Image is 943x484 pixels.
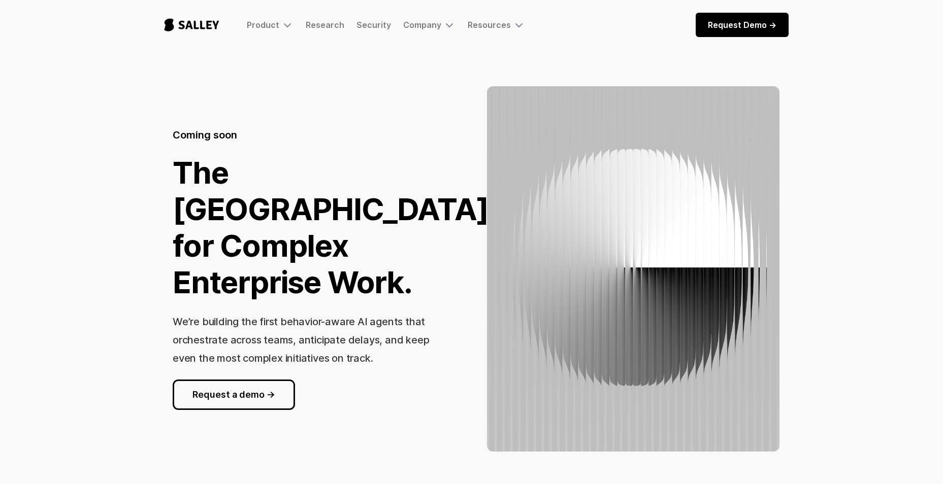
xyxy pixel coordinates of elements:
div: Product [247,20,279,30]
a: Request a demo -> [173,379,295,410]
div: Product [247,19,294,31]
div: Company [403,19,456,31]
a: Security [356,20,391,30]
h5: Coming soon [173,128,237,142]
h3: We’re building the first behavior-aware AI agents that orchestrate across teams, anticipate delay... [173,316,429,364]
h1: The [GEOGRAPHIC_DATA] for Complex Enterprise Work. [173,154,489,300]
a: Request Demo -> [696,13,789,37]
div: Company [403,20,441,30]
div: Resources [468,19,525,31]
a: Research [306,20,344,30]
div: Resources [468,20,511,30]
a: home [155,8,229,42]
